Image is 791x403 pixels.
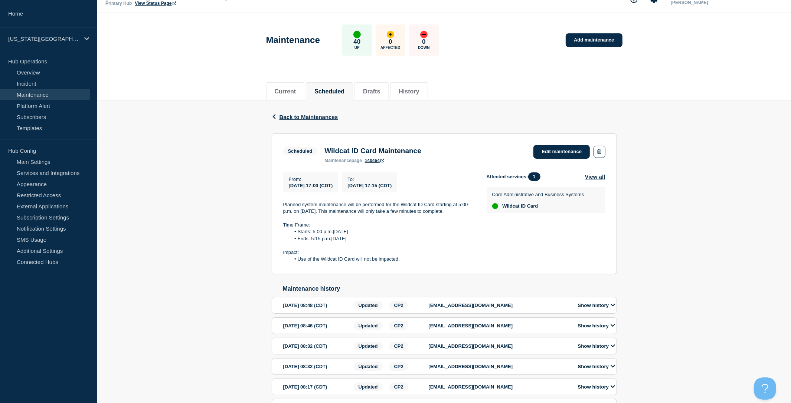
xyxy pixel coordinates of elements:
[324,147,421,155] h3: Wildcat ID Card Maintenance
[422,38,425,46] p: 0
[429,364,570,369] p: [EMAIL_ADDRESS][DOMAIN_NAME]
[389,383,408,391] span: CP2
[324,158,352,163] span: maintenance
[283,222,475,228] p: Time Frame:
[389,321,408,330] span: CP2
[389,362,408,371] span: CP2
[283,301,352,310] div: [DATE] 08:48 (CDT)
[566,33,622,47] a: Add maintenance
[585,172,605,181] button: View all
[354,301,383,310] span: Updated
[576,343,617,349] button: Show history
[528,172,540,181] span: 1
[576,302,617,308] button: Show history
[492,203,498,209] div: up
[354,383,383,391] span: Updated
[290,228,475,235] li: Starts: 5:00 p.m.[DATE]
[365,158,384,163] a: 140464
[347,183,392,188] span: [DATE] 17:15 (CDT)
[576,384,617,390] button: Show history
[353,31,361,38] div: up
[290,256,475,262] li: Use of the Wildcat ID Card will not be impacted.
[503,203,538,209] span: Wildcat ID Card
[272,114,338,120] button: Back to Maintenances
[576,323,617,329] button: Show history
[533,145,590,159] a: Edit maintenance
[283,383,352,391] div: [DATE] 08:17 (CDT)
[353,38,360,46] p: 40
[418,46,430,50] p: Down
[389,38,392,46] p: 0
[387,31,394,38] div: affected
[266,35,320,45] h1: Maintenance
[487,172,544,181] span: Affected services:
[283,147,317,155] span: Scheduled
[363,88,380,95] button: Drafts
[314,88,344,95] button: Scheduled
[354,321,383,330] span: Updated
[399,88,419,95] button: History
[135,1,176,6] a: View Status Page
[389,342,408,350] span: CP2
[283,321,352,330] div: [DATE] 08:46 (CDT)
[8,36,79,42] p: [US_STATE][GEOGRAPHIC_DATA]
[347,176,392,182] p: To :
[283,342,352,350] div: [DATE] 08:32 (CDT)
[324,158,362,163] p: page
[389,301,408,310] span: CP2
[275,88,296,95] button: Current
[283,201,475,215] p: Planned system maintenance will be performed for the Wildcat ID Card starting at 5:00 p.m. on [DA...
[289,176,333,182] p: From :
[283,285,617,292] h2: Maintenance history
[283,362,352,371] div: [DATE] 08:32 (CDT)
[429,343,570,349] p: [EMAIL_ADDRESS][DOMAIN_NAME]
[283,249,475,256] p: Impact:
[576,363,617,370] button: Show history
[354,342,383,350] span: Updated
[754,377,776,400] iframe: Help Scout Beacon - Open
[492,192,584,197] p: Core Administrative and Business Systems
[429,323,570,328] p: [EMAIL_ADDRESS][DOMAIN_NAME]
[105,1,132,6] p: Primary Hub
[429,303,570,308] p: [EMAIL_ADDRESS][DOMAIN_NAME]
[429,384,570,390] p: [EMAIL_ADDRESS][DOMAIN_NAME]
[380,46,400,50] p: Affected
[354,362,383,371] span: Updated
[289,183,333,188] span: [DATE] 17:00 (CDT)
[280,114,338,120] span: Back to Maintenances
[354,46,360,50] p: Up
[420,31,428,38] div: down
[290,235,475,242] li: Ends: 5:15 p.m.[DATE]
